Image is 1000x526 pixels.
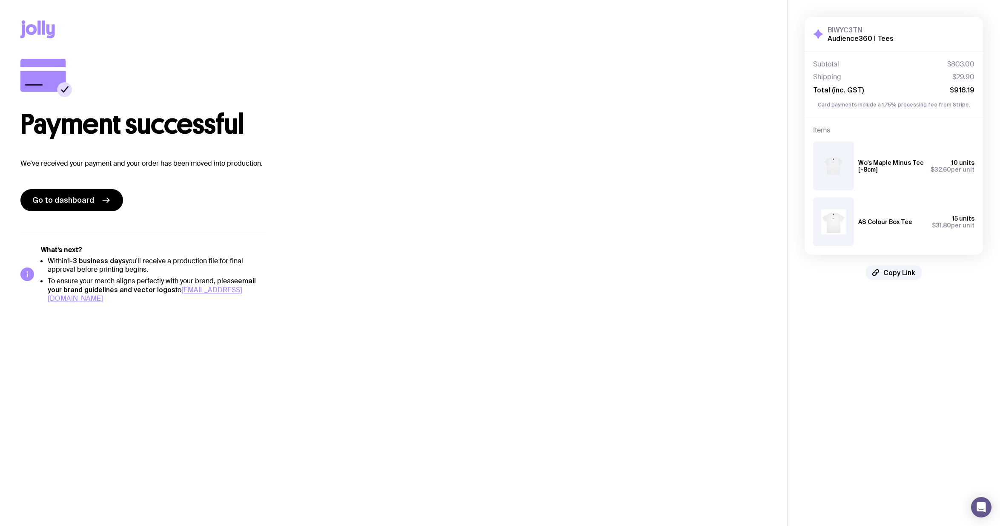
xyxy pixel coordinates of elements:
[828,26,894,34] h3: BIWYC3TN
[932,222,951,229] span: $31.80
[48,276,266,303] li: To ensure your merch aligns perfectly with your brand, please to
[883,268,915,277] span: Copy Link
[931,166,974,173] span: per unit
[828,34,894,43] h2: Audience360 | Tees
[858,218,912,225] h3: AS Colour Box Tee
[67,257,126,264] strong: 1-3 business days
[858,159,924,173] h3: Wo's Maple Minus Tee [-8cm]
[48,285,242,303] a: [EMAIL_ADDRESS][DOMAIN_NAME]
[813,86,864,94] span: Total (inc. GST)
[48,277,256,293] strong: email your brand guidelines and vector logos
[865,265,922,280] button: Copy Link
[813,126,974,135] h4: Items
[951,159,974,166] span: 10 units
[813,101,974,109] p: Card payments include a 1.75% processing fee from Stripe.
[950,86,974,94] span: $916.19
[971,497,991,517] div: Open Intercom Messenger
[20,111,767,138] h1: Payment successful
[952,73,974,81] span: $29.90
[813,60,839,69] span: Subtotal
[932,222,974,229] span: per unit
[20,158,767,169] p: We’ve received your payment and your order has been moved into production.
[813,73,841,81] span: Shipping
[48,256,266,274] li: Within you'll receive a production file for final approval before printing begins.
[952,215,974,222] span: 15 units
[32,195,94,205] span: Go to dashboard
[41,246,266,254] h5: What’s next?
[947,60,974,69] span: $803.00
[931,166,951,173] span: $32.60
[20,189,123,211] a: Go to dashboard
